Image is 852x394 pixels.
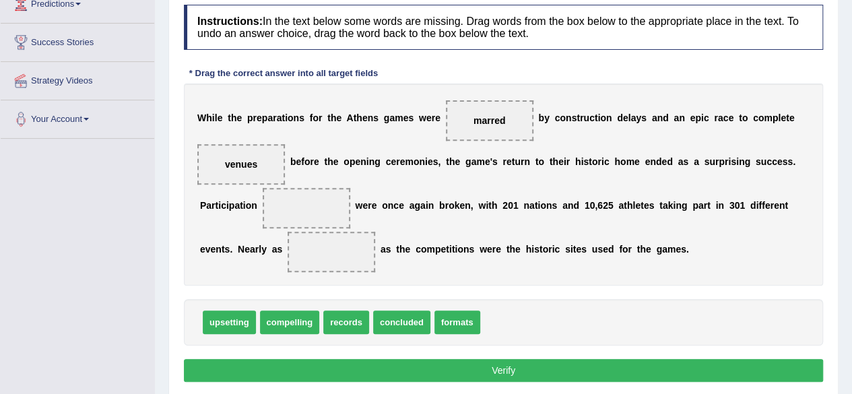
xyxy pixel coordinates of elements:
[409,200,415,211] b: a
[230,244,232,255] b: .
[739,156,745,167] b: n
[420,200,426,211] b: a
[777,156,783,167] b: e
[184,5,823,50] h4: In the text below some words are missing. Drag words from the box below to the appropriate place ...
[384,112,390,123] b: g
[355,156,360,167] b: e
[426,112,432,123] b: e
[555,112,560,123] b: c
[333,156,339,167] b: e
[350,156,356,167] b: p
[221,200,226,211] b: c
[707,200,711,211] b: t
[614,156,620,167] b: h
[346,112,353,123] b: A
[314,156,319,167] b: e
[546,200,552,211] b: n
[428,156,433,167] b: e
[635,200,641,211] b: e
[486,200,488,211] b: i
[438,156,440,167] b: ,
[366,156,369,167] b: i
[538,112,544,123] b: b
[789,112,795,123] b: e
[513,200,519,211] b: 1
[369,156,375,167] b: n
[728,156,731,167] b: i
[562,200,568,211] b: a
[238,244,244,255] b: N
[215,200,218,211] b: t
[240,200,243,211] b: t
[277,112,282,123] b: a
[465,156,471,167] b: g
[426,200,428,211] b: i
[446,100,533,141] span: Drop target
[396,244,399,255] b: t
[766,156,772,167] b: c
[644,200,649,211] b: e
[552,156,558,167] b: h
[694,156,699,167] b: a
[719,156,725,167] b: p
[247,112,253,123] b: p
[601,156,604,167] b: i
[583,112,589,123] b: u
[368,200,371,211] b: r
[663,200,668,211] b: a
[650,156,656,167] b: n
[216,244,222,255] b: n
[425,156,428,167] b: i
[728,112,733,123] b: e
[449,244,452,255] b: i
[589,200,595,211] b: 0
[508,200,513,211] b: 0
[449,156,455,167] b: h
[459,200,465,211] b: e
[626,156,634,167] b: m
[723,112,729,123] b: c
[606,112,612,123] b: n
[294,112,300,123] b: n
[395,112,403,123] b: m
[742,112,748,123] b: o
[301,156,304,167] b: f
[277,244,282,255] b: s
[632,200,635,211] b: l
[667,156,673,167] b: d
[211,200,215,211] b: r
[400,156,405,167] b: e
[544,112,550,123] b: y
[630,112,636,123] b: a
[678,156,684,167] b: a
[781,112,786,123] b: e
[729,200,735,211] b: 3
[490,156,492,167] b: '
[634,156,640,167] b: e
[362,112,368,123] b: e
[205,244,211,255] b: v
[259,244,261,255] b: l
[206,112,212,123] b: h
[568,200,574,211] b: n
[783,156,788,167] b: s
[488,200,492,211] b: t
[592,156,598,167] b: o
[627,200,633,211] b: h
[679,112,685,123] b: n
[765,200,771,211] b: e
[354,112,357,123] b: t
[573,200,579,211] b: d
[523,200,529,211] b: n
[455,156,460,167] b: e
[290,156,296,167] b: b
[299,112,304,123] b: s
[419,156,425,167] b: n
[197,15,263,27] b: Instructions:
[537,200,540,211] b: i
[550,156,553,167] b: t
[597,156,601,167] b: r
[272,244,277,255] b: a
[246,200,252,211] b: o
[764,112,772,123] b: m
